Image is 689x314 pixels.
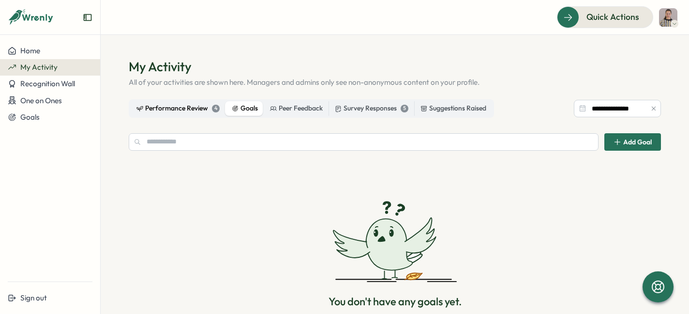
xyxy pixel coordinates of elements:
p: All of your activities are shown here. Managers and admins only see non-anonymous content on your... [129,77,661,88]
span: Home [20,46,40,55]
button: Expand sidebar [83,13,92,22]
button: Quick Actions [557,6,653,28]
div: Peer Feedback [270,103,323,114]
div: Performance Review [136,103,220,114]
span: Quick Actions [586,11,639,23]
div: Survey Responses [335,103,408,114]
p: You don't have any goals yet. [329,294,462,309]
div: 5 [401,105,408,112]
button: Add Goal [604,133,661,151]
span: Sign out [20,293,47,302]
span: Goals [20,112,40,122]
span: My Activity [20,63,58,72]
span: Add Goal [623,139,652,145]
span: Recognition Wall [20,79,75,88]
div: Suggestions Raised [420,103,486,114]
h1: My Activity [129,58,661,75]
div: Goals [232,103,258,114]
span: One on Ones [20,96,62,105]
div: 4 [212,105,220,112]
img: Lauren Sampayo [659,8,677,27]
